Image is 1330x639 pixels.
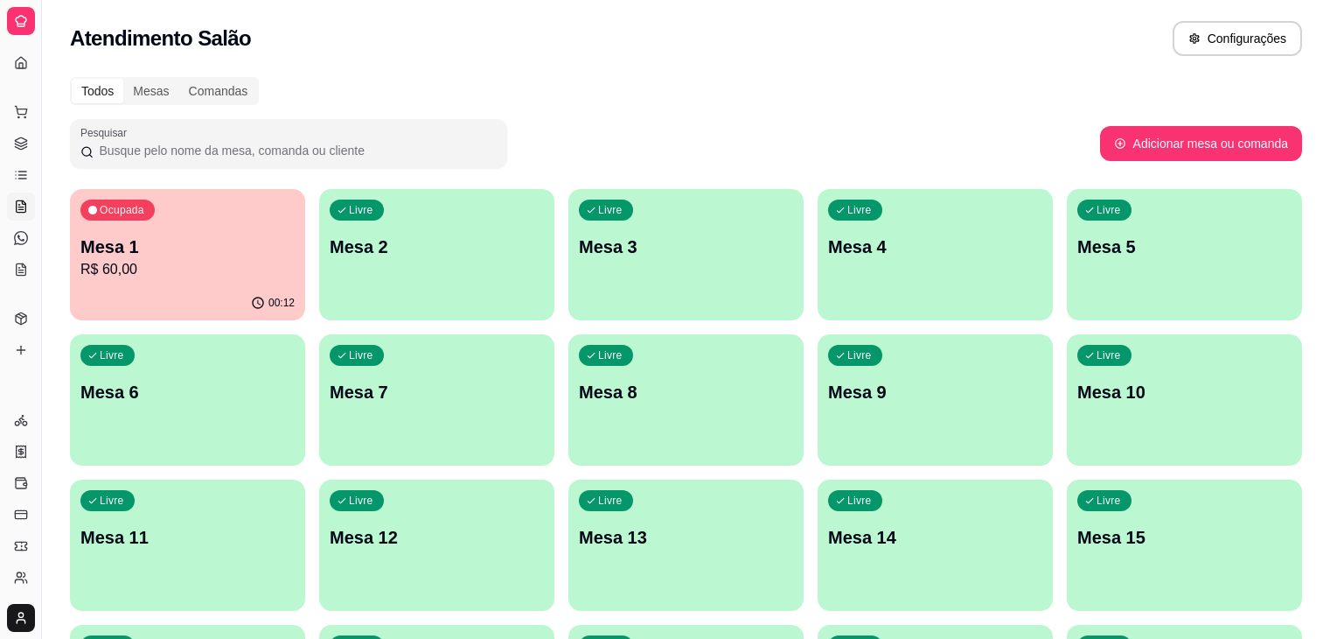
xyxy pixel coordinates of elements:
button: LivreMesa 11 [70,480,305,611]
button: OcupadaMesa 1R$ 60,0000:12 [70,189,305,320]
p: Livre [1097,494,1121,508]
p: Mesa 6 [80,380,295,404]
button: LivreMesa 15 [1067,480,1302,611]
p: Mesa 15 [1077,525,1292,550]
button: LivreMesa 6 [70,334,305,466]
input: Pesquisar [94,142,497,159]
p: Mesa 11 [80,525,295,550]
p: Livre [598,494,623,508]
p: Livre [598,203,623,217]
p: Livre [847,348,872,362]
label: Pesquisar [80,125,133,140]
p: Livre [349,348,373,362]
h2: Atendimento Salão [70,25,251,53]
p: Ocupada [100,203,144,217]
p: Mesa 13 [579,525,793,550]
p: Mesa 3 [579,235,793,259]
p: Livre [100,494,124,508]
p: Mesa 5 [1077,235,1292,259]
p: Livre [1097,348,1121,362]
p: Mesa 8 [579,380,793,404]
button: LivreMesa 7 [319,334,554,466]
button: LivreMesa 12 [319,480,554,611]
p: Livre [598,348,623,362]
button: LivreMesa 8 [568,334,804,466]
button: LivreMesa 5 [1067,189,1302,320]
p: Livre [847,203,872,217]
button: LivreMesa 2 [319,189,554,320]
div: Todos [72,79,123,103]
p: Mesa 9 [828,380,1042,404]
button: Adicionar mesa ou comanda [1100,126,1302,161]
p: Livre [847,494,872,508]
button: LivreMesa 4 [818,189,1053,320]
p: Mesa 12 [330,525,544,550]
p: Mesa 14 [828,525,1042,550]
div: Comandas [179,79,258,103]
p: Livre [100,348,124,362]
p: Mesa 10 [1077,380,1292,404]
p: Livre [349,203,373,217]
button: LivreMesa 10 [1067,334,1302,466]
p: R$ 60,00 [80,259,295,280]
p: Livre [349,494,373,508]
p: Mesa 7 [330,380,544,404]
button: LivreMesa 3 [568,189,804,320]
p: 00:12 [268,296,295,310]
div: Mesas [123,79,178,103]
button: LivreMesa 9 [818,334,1053,466]
p: Mesa 1 [80,235,295,259]
p: Mesa 2 [330,235,544,259]
button: Configurações [1173,21,1302,56]
p: Livre [1097,203,1121,217]
p: Mesa 4 [828,235,1042,259]
button: LivreMesa 14 [818,480,1053,611]
button: LivreMesa 13 [568,480,804,611]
